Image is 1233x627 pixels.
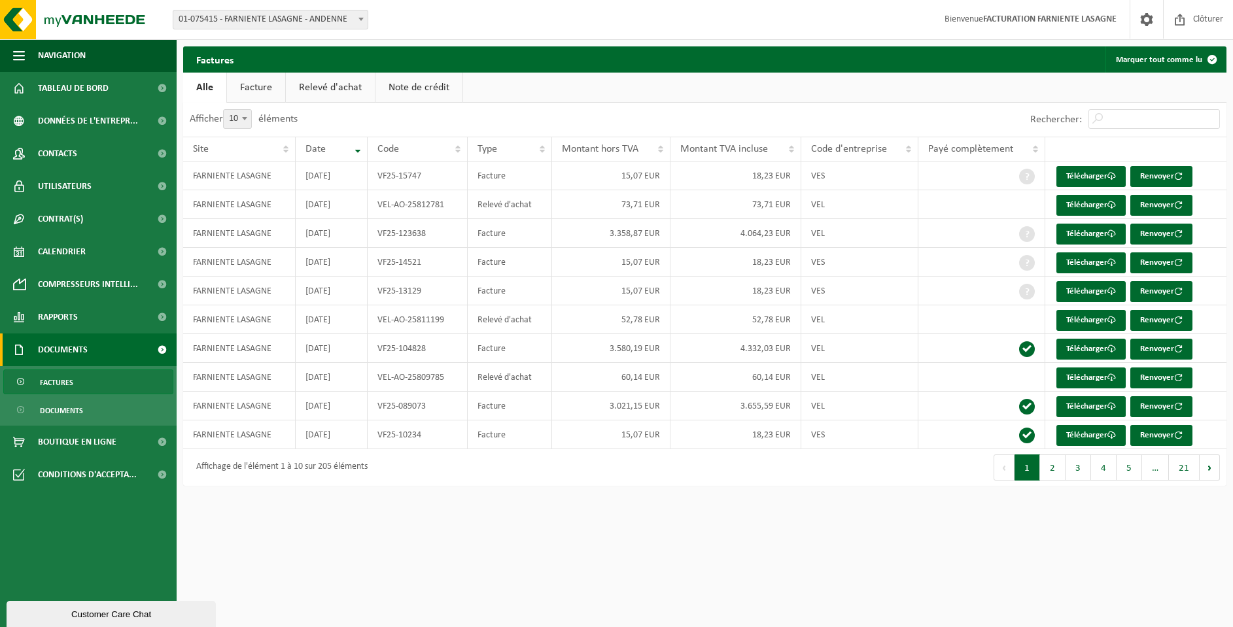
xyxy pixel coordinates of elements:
button: Renvoyer [1130,339,1192,360]
a: Télécharger [1056,367,1126,388]
td: FARNIENTE LASAGNE [183,392,296,420]
a: Factures [3,369,173,394]
td: Facture [468,392,552,420]
td: VF25-104828 [368,334,468,363]
button: Renvoyer [1130,281,1192,302]
a: Télécharger [1056,339,1126,360]
span: Navigation [38,39,86,72]
td: VES [801,277,918,305]
td: Relevé d'achat [468,363,552,392]
td: VEL-AO-25812781 [368,190,468,219]
td: FARNIENTE LASAGNE [183,161,296,190]
button: 21 [1169,454,1200,481]
td: VES [801,248,918,277]
td: 15,07 EUR [552,161,670,190]
td: 18,23 EUR [670,420,801,449]
button: Next [1200,454,1220,481]
strong: FACTURATION FARNIENTE LASAGNE [983,14,1117,24]
td: 3.580,19 EUR [552,334,670,363]
button: 4 [1091,454,1117,481]
td: 73,71 EUR [552,190,670,219]
td: Facture [468,219,552,248]
td: [DATE] [296,363,368,392]
td: VEL-AO-25811199 [368,305,468,334]
button: Marquer tout comme lu [1105,46,1225,73]
td: FARNIENTE LASAGNE [183,305,296,334]
span: Date [305,144,326,154]
span: Code d'entreprise [811,144,887,154]
td: Facture [468,161,552,190]
span: Conditions d'accepta... [38,458,137,491]
td: [DATE] [296,248,368,277]
td: 60,14 EUR [552,363,670,392]
a: Télécharger [1056,396,1126,417]
button: Renvoyer [1130,166,1192,187]
span: Montant TVA incluse [680,144,768,154]
td: [DATE] [296,305,368,334]
td: VF25-15747 [368,161,468,190]
label: Rechercher: [1030,114,1082,125]
td: Facture [468,277,552,305]
a: Facture [227,73,285,103]
h2: Factures [183,46,247,72]
a: Télécharger [1056,166,1126,187]
span: Utilisateurs [38,170,92,203]
td: VF25-089073 [368,392,468,420]
td: VF25-14521 [368,248,468,277]
div: Affichage de l'élément 1 à 10 sur 205 éléments [190,456,368,479]
span: Tableau de bord [38,72,109,105]
span: Montant hors TVA [562,144,638,154]
td: VEL [801,219,918,248]
td: VF25-10234 [368,420,468,449]
td: Relevé d'achat [468,305,552,334]
td: 4.064,23 EUR [670,219,801,248]
td: 18,23 EUR [670,161,801,190]
td: [DATE] [296,219,368,248]
span: Données de l'entrepr... [38,105,138,137]
td: 15,07 EUR [552,248,670,277]
td: 60,14 EUR [670,363,801,392]
td: VES [801,420,918,449]
td: VF25-123638 [368,219,468,248]
iframe: chat widget [7,598,218,627]
a: Alle [183,73,226,103]
span: Compresseurs intelli... [38,268,138,301]
a: Télécharger [1056,224,1126,245]
td: FARNIENTE LASAGNE [183,190,296,219]
td: FARNIENTE LASAGNE [183,248,296,277]
span: Contacts [38,137,77,170]
td: VEL [801,392,918,420]
span: Rapports [38,301,78,333]
span: 10 [224,110,251,128]
button: 3 [1066,454,1091,481]
button: 1 [1015,454,1040,481]
span: Type [478,144,497,154]
td: VEL [801,305,918,334]
td: [DATE] [296,161,368,190]
a: Relevé d'achat [286,73,375,103]
button: 5 [1117,454,1142,481]
td: 52,78 EUR [552,305,670,334]
td: [DATE] [296,392,368,420]
span: … [1142,454,1169,481]
span: Payé complètement [928,144,1013,154]
a: Télécharger [1056,252,1126,273]
button: 2 [1040,454,1066,481]
td: 3.655,59 EUR [670,392,801,420]
td: [DATE] [296,277,368,305]
td: 18,23 EUR [670,277,801,305]
td: 4.332,03 EUR [670,334,801,363]
button: Renvoyer [1130,425,1192,446]
td: VEL [801,334,918,363]
td: Relevé d'achat [468,190,552,219]
button: Renvoyer [1130,367,1192,388]
span: Contrat(s) [38,203,83,235]
button: Renvoyer [1130,310,1192,331]
span: Calendrier [38,235,86,268]
td: 73,71 EUR [670,190,801,219]
td: [DATE] [296,190,368,219]
button: Renvoyer [1130,252,1192,273]
td: Facture [468,248,552,277]
td: FARNIENTE LASAGNE [183,420,296,449]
